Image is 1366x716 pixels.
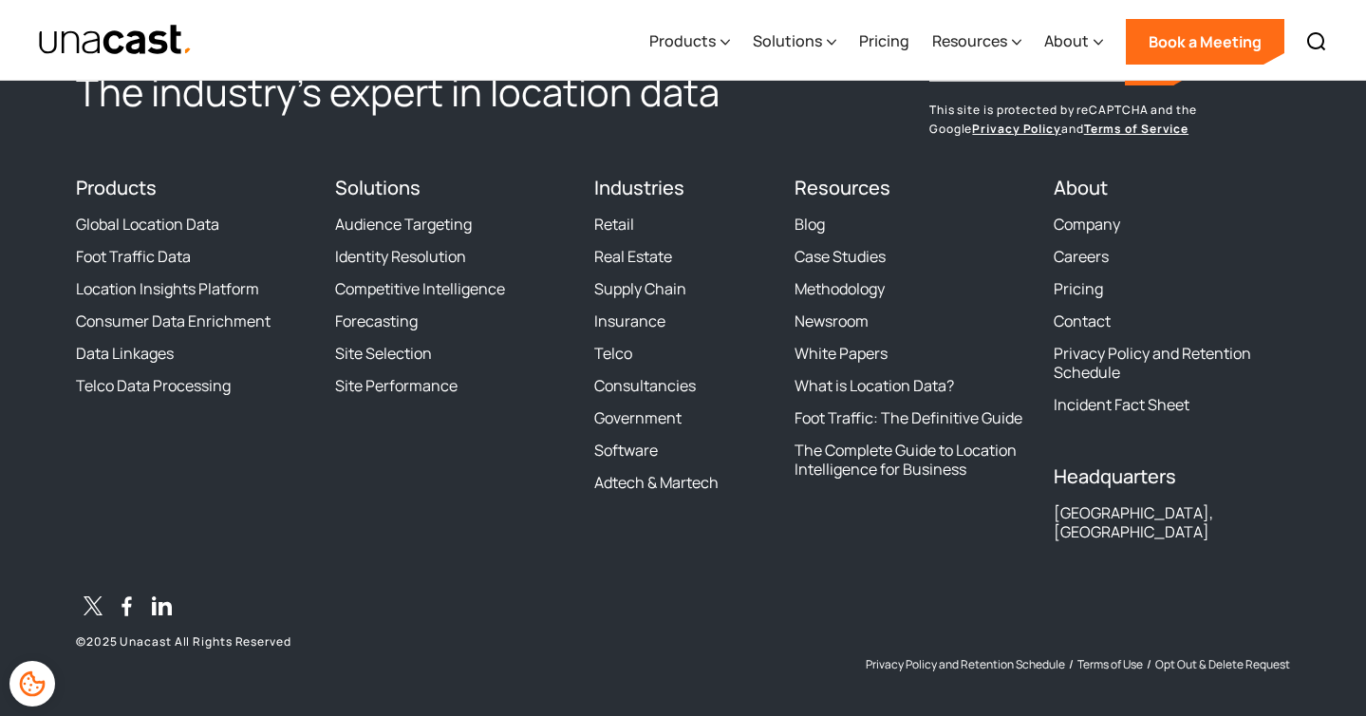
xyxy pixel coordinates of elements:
a: Privacy Policy [972,121,1061,137]
a: Adtech & Martech [594,473,719,492]
a: Retail [594,215,634,234]
a: home [38,24,193,57]
a: Newsroom [795,311,869,330]
a: White Papers [795,344,888,363]
a: Solutions [335,175,421,200]
a: Identity Resolution [335,247,466,266]
div: / [1147,657,1151,672]
img: Search icon [1305,30,1328,53]
a: Global Location Data [76,215,219,234]
a: Competitive Intelligence [335,279,505,298]
h4: Headquarters [1054,465,1290,488]
div: Products [649,3,730,81]
a: Foot Traffic Data [76,247,191,266]
a: Case Studies [795,247,886,266]
a: Terms of Service [1084,121,1188,137]
a: Audience Targeting [335,215,472,234]
a: Careers [1054,247,1109,266]
a: Supply Chain [594,279,686,298]
a: Data Linkages [76,344,174,363]
a: Forecasting [335,311,418,330]
a: Blog [795,215,825,234]
a: LinkedIn [144,593,178,627]
p: This site is protected by reCAPTCHA and the Google and [929,101,1290,139]
a: Pricing [859,3,909,81]
div: Solutions [753,29,822,52]
p: © 2025 Unacast All Rights Reserved [76,634,571,650]
a: Privacy Policy and Retention Schedule [1054,344,1290,382]
a: Consultancies [594,376,696,395]
div: [GEOGRAPHIC_DATA], [GEOGRAPHIC_DATA] [1054,503,1290,541]
div: Resources [932,3,1021,81]
div: Products [649,29,716,52]
a: Methodology [795,279,885,298]
h2: The industry’s expert in location data [76,67,772,117]
div: Solutions [753,3,836,81]
a: Book a Meeting [1126,19,1284,65]
a: Contact [1054,311,1111,330]
a: What is Location Data? [795,376,954,395]
a: Site Performance [335,376,458,395]
a: Insurance [594,311,665,330]
a: The Complete Guide to Location Intelligence for Business [795,441,1031,479]
a: Consumer Data Enrichment [76,311,271,330]
div: Cookie Preferences [9,661,55,707]
a: Incident Fact Sheet [1054,395,1189,414]
a: Terms of Use [1077,657,1143,672]
a: Privacy Policy and Retention Schedule [866,657,1065,672]
h4: About [1054,177,1290,199]
a: Software [594,441,658,460]
div: About [1044,29,1089,52]
img: Unacast text logo [38,24,193,57]
a: Government [594,408,682,427]
div: / [1069,657,1074,672]
a: Site Selection [335,344,432,363]
a: Twitter / X [76,593,110,627]
a: Opt Out & Delete Request [1155,657,1290,672]
a: Real Estate [594,247,672,266]
a: Facebook [110,593,144,627]
div: About [1044,3,1103,81]
h4: Resources [795,177,1031,199]
h4: Industries [594,177,772,199]
a: Telco [594,344,632,363]
a: Pricing [1054,279,1103,298]
a: Location Insights Platform [76,279,259,298]
a: Foot Traffic: The Definitive Guide [795,408,1022,427]
a: Products [76,175,157,200]
a: Company [1054,215,1120,234]
div: Resources [932,29,1007,52]
a: Telco Data Processing [76,376,231,395]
